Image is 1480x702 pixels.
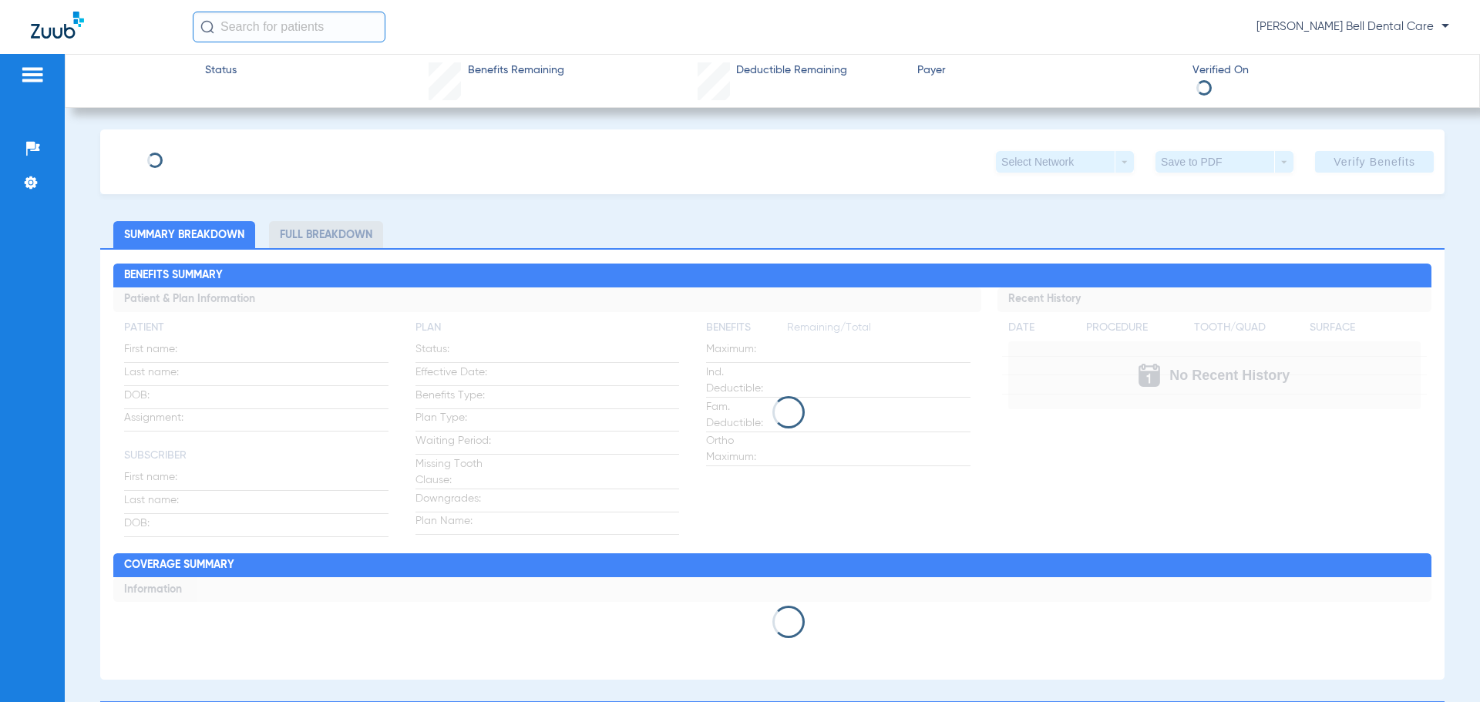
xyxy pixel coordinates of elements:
span: Verified On [1192,62,1455,79]
span: Status [205,62,237,79]
li: Full Breakdown [269,221,383,248]
img: hamburger-icon [20,65,45,84]
input: Search for patients [193,12,385,42]
span: [PERSON_NAME] Bell Dental Care [1256,19,1449,35]
img: Search Icon [200,20,214,34]
img: Zuub Logo [31,12,84,39]
span: Benefits Remaining [468,62,564,79]
li: Summary Breakdown [113,221,255,248]
span: Deductible Remaining [736,62,847,79]
span: Payer [917,62,1179,79]
h2: Benefits Summary [113,264,1431,288]
h2: Coverage Summary [113,553,1431,578]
